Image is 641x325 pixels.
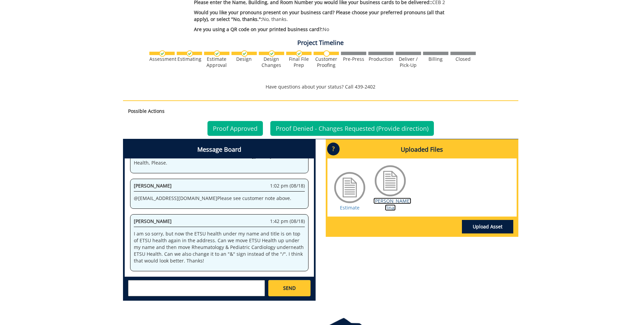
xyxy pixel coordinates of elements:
[134,153,305,166] p: On the address Line take out the word "Rheumatology" and just have ETSU Health, Please.
[194,26,459,33] p: No
[194,9,444,22] span: Would you like your pronouns present on your business card? Please choose your preferred pronouns...
[286,56,312,68] div: Final File Prep
[270,218,305,225] span: 1:42 pm (08/18)
[204,56,229,68] div: Estimate Approval
[134,195,305,202] p: @ [EMAIL_ADDRESS][DOMAIN_NAME] Please see customer note above.
[269,50,275,57] img: checkmark
[128,108,165,114] strong: Possible Actions
[314,56,339,68] div: Customer Proofing
[134,218,172,224] span: [PERSON_NAME]
[159,50,166,57] img: checkmark
[327,143,340,155] p: ?
[194,9,459,23] p: No, thanks.
[462,220,513,233] a: Upload Asset
[123,40,518,46] h4: Project Timeline
[270,121,434,136] a: Proof Denied - Changes Requested (Provide direction)
[207,121,263,136] a: Proof Approved
[423,56,448,62] div: Billing
[149,56,175,62] div: Assessment
[283,285,296,292] span: SEND
[134,182,172,189] span: [PERSON_NAME]
[296,50,302,57] img: checkmark
[231,56,257,62] div: Design
[270,182,305,189] span: 1:02 pm (08/18)
[327,141,517,158] h4: Uploaded Files
[259,56,284,68] div: Design Changes
[368,56,394,62] div: Production
[177,56,202,62] div: Estimating
[373,198,411,211] a: [PERSON_NAME] Final
[125,141,314,158] h4: Message Board
[214,50,220,57] img: checkmark
[194,26,323,32] span: Are you using a QR code on your printed business card?:
[128,280,265,296] textarea: messageToSend
[340,204,360,211] a: Estimate
[241,50,248,57] img: checkmark
[134,230,305,264] p: I am so sorry, but now the ETSU health under my name and title is on top of ETSU health again in ...
[450,56,476,62] div: Closed
[341,56,366,62] div: Pre-Press
[123,83,518,90] p: Have questions about your status? Call 439-2402
[187,50,193,57] img: checkmark
[396,56,421,68] div: Deliver / Pick-Up
[323,50,330,57] img: no
[268,280,310,296] a: SEND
